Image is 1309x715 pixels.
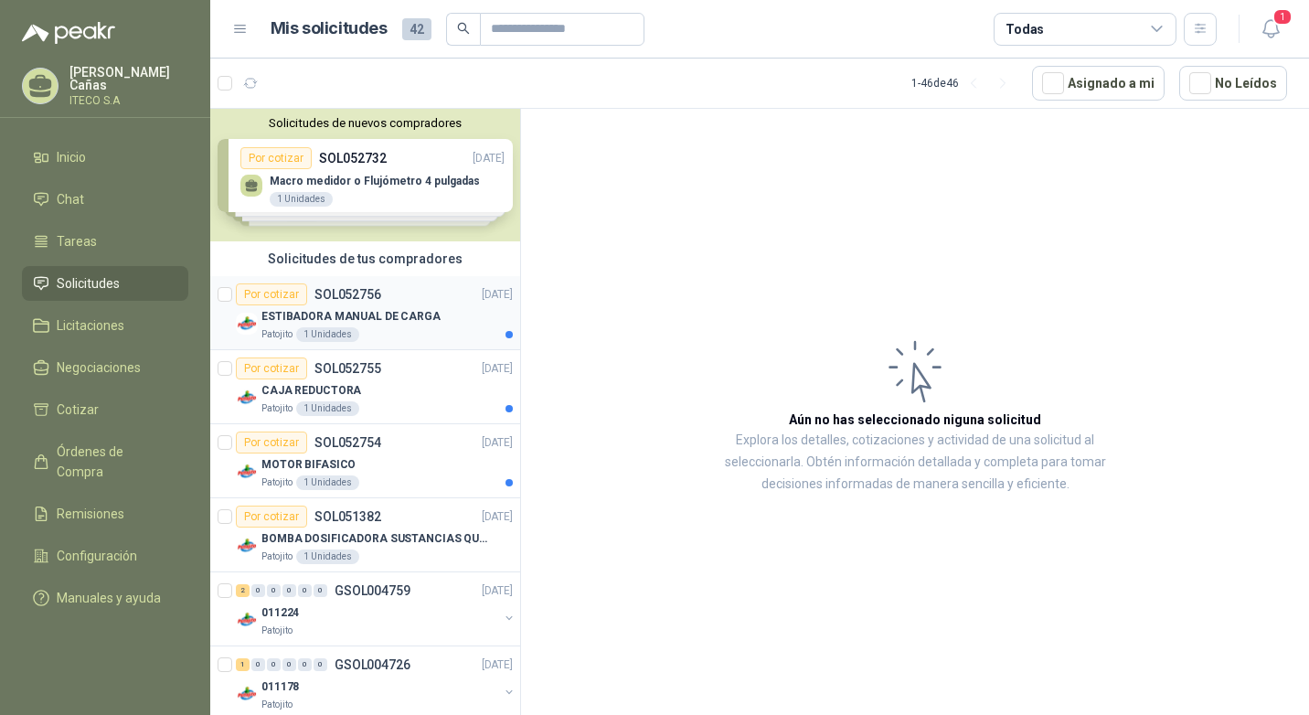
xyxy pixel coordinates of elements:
[314,584,327,597] div: 0
[1032,66,1165,101] button: Asignado a mi
[402,18,431,40] span: 42
[261,604,299,622] p: 011224
[210,241,520,276] div: Solicitudes de tus compradores
[57,588,161,608] span: Manuales y ayuda
[704,430,1126,496] p: Explora los detalles, cotizaciones y actividad de una solicitud al seleccionarla. Obtén informaci...
[267,658,281,671] div: 0
[22,539,188,573] a: Configuración
[22,308,188,343] a: Licitaciones
[261,327,293,342] p: Patojito
[261,530,489,548] p: BOMBA DOSIFICADORA SUSTANCIAS QUIMICAS
[314,658,327,671] div: 0
[482,656,513,674] p: [DATE]
[57,442,171,482] span: Órdenes de Compra
[236,658,250,671] div: 1
[69,95,188,106] p: ITECO S.A
[57,400,99,420] span: Cotizar
[236,432,307,454] div: Por cotizar
[314,510,381,523] p: SOL051382
[296,550,359,564] div: 1 Unidades
[296,327,359,342] div: 1 Unidades
[22,140,188,175] a: Inicio
[236,506,307,528] div: Por cotizar
[210,350,520,424] a: Por cotizarSOL052755[DATE] Company LogoCAJA REDUCTORAPatojito1 Unidades
[236,461,258,483] img: Company Logo
[261,456,356,474] p: MOTOR BIFASICO
[236,535,258,557] img: Company Logo
[22,392,188,427] a: Cotizar
[261,475,293,490] p: Patojito
[482,434,513,452] p: [DATE]
[57,273,120,293] span: Solicitudes
[218,116,513,130] button: Solicitudes de nuevos compradores
[296,401,359,416] div: 1 Unidades
[236,609,258,631] img: Company Logo
[335,658,410,671] p: GSOL004726
[314,436,381,449] p: SOL052754
[236,313,258,335] img: Company Logo
[22,224,188,259] a: Tareas
[261,382,361,400] p: CAJA REDUCTORA
[57,147,86,167] span: Inicio
[1006,19,1044,39] div: Todas
[296,475,359,490] div: 1 Unidades
[251,658,265,671] div: 0
[261,401,293,416] p: Patojito
[236,584,250,597] div: 2
[482,508,513,526] p: [DATE]
[314,362,381,375] p: SOL052755
[251,584,265,597] div: 0
[298,658,312,671] div: 0
[261,308,441,325] p: ESTIBADORA MANUAL DE CARGA
[236,283,307,305] div: Por cotizar
[236,654,516,712] a: 1 0 0 0 0 0 GSOL004726[DATE] Company Logo011178Patojito
[22,266,188,301] a: Solicitudes
[210,276,520,350] a: Por cotizarSOL052756[DATE] Company LogoESTIBADORA MANUAL DE CARGAPatojito1 Unidades
[261,698,293,712] p: Patojito
[22,581,188,615] a: Manuales y ayuda
[210,109,520,241] div: Solicitudes de nuevos compradoresPor cotizarSOL052732[DATE] Macro medidor o Flujómetro 4 pulgadas...
[22,350,188,385] a: Negociaciones
[22,22,115,44] img: Logo peakr
[1179,66,1287,101] button: No Leídos
[22,182,188,217] a: Chat
[271,16,388,42] h1: Mis solicitudes
[282,584,296,597] div: 0
[57,189,84,209] span: Chat
[911,69,1017,98] div: 1 - 46 de 46
[1272,8,1293,26] span: 1
[789,410,1041,430] h3: Aún no has seleccionado niguna solicitud
[298,584,312,597] div: 0
[1254,13,1287,46] button: 1
[57,357,141,378] span: Negociaciones
[267,584,281,597] div: 0
[261,550,293,564] p: Patojito
[482,360,513,378] p: [DATE]
[236,357,307,379] div: Por cotizar
[236,387,258,409] img: Company Logo
[457,22,470,35] span: search
[57,504,124,524] span: Remisiones
[57,231,97,251] span: Tareas
[57,315,124,336] span: Licitaciones
[261,624,293,638] p: Patojito
[22,434,188,489] a: Órdenes de Compra
[236,683,258,705] img: Company Logo
[282,658,296,671] div: 0
[482,286,513,304] p: [DATE]
[57,546,137,566] span: Configuración
[482,582,513,600] p: [DATE]
[314,288,381,301] p: SOL052756
[261,678,299,696] p: 011178
[210,498,520,572] a: Por cotizarSOL051382[DATE] Company LogoBOMBA DOSIFICADORA SUSTANCIAS QUIMICASPatojito1 Unidades
[210,424,520,498] a: Por cotizarSOL052754[DATE] Company LogoMOTOR BIFASICOPatojito1 Unidades
[69,66,188,91] p: [PERSON_NAME] Cañas
[22,496,188,531] a: Remisiones
[335,584,410,597] p: GSOL004759
[236,580,516,638] a: 2 0 0 0 0 0 GSOL004759[DATE] Company Logo011224Patojito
